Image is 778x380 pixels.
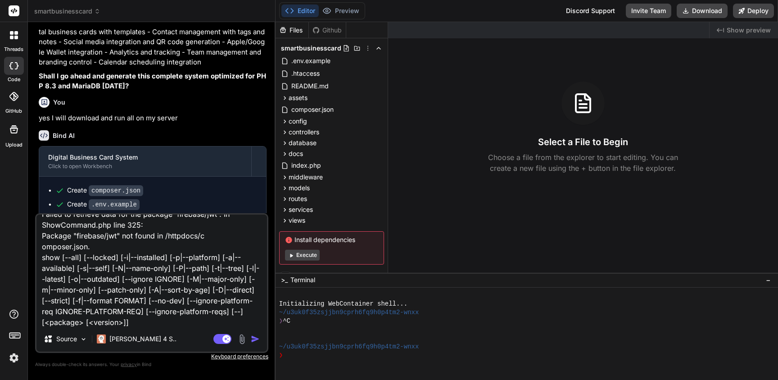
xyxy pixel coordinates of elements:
[279,317,283,325] span: ❯
[290,104,335,115] span: composer.json
[36,215,267,326] textarea: Failed to retrieve data for the package 'firebase/jwt': In ShowCommand.php line 325: Package "fir...
[276,26,308,35] div: Files
[309,26,346,35] div: Github
[35,360,268,369] p: Always double-check its answers. Your in Bind
[766,275,771,284] span: −
[279,343,419,351] span: ~/u3uk0f35zsjjbn9cprh6fq9h0p4tm2-wnxx
[289,117,307,126] span: config
[289,149,303,158] span: docs
[67,200,140,209] div: Create
[677,4,728,18] button: Download
[764,273,773,287] button: −
[5,141,23,149] label: Upload
[290,81,330,92] span: README.md
[8,76,20,83] label: code
[39,72,266,91] strong: Shall I go ahead and generate this complete system optimized for PHP 8.3 and MariaDB [DATE]?
[283,317,290,325] span: ^C
[281,44,341,53] span: smartbusinesscard
[53,98,65,107] h6: You
[319,5,363,17] button: Preview
[290,275,315,284] span: Terminal
[281,275,288,284] span: >_
[251,334,260,343] img: icon
[289,128,319,137] span: controllers
[561,4,620,18] div: Discord Support
[237,334,247,344] img: attachment
[285,235,378,244] span: Install dependencies
[289,93,308,102] span: assets
[121,362,137,367] span: privacy
[35,353,268,360] p: Keyboard preferences
[289,194,307,203] span: routes
[109,334,176,343] p: [PERSON_NAME] 4 S..
[289,216,305,225] span: views
[289,205,313,214] span: services
[281,5,319,17] button: Editor
[39,113,267,124] p: yes I will download and run all on my server
[626,4,671,18] button: Invite Team
[89,199,140,210] code: .env.example
[48,163,242,170] div: Click to open Workbench
[289,173,323,182] span: middleware
[6,350,22,366] img: settings
[290,160,322,171] span: index.php
[289,183,310,192] span: models
[285,250,320,261] button: Execute
[97,334,106,343] img: Claude 4 Sonnet
[5,107,22,115] label: GitHub
[56,334,77,343] p: Source
[289,138,317,147] span: database
[279,308,419,317] span: ~/u3uk0f35zsjjbn9cprh6fq9h0p4tm2-wnxx
[727,26,771,35] span: Show preview
[89,185,143,196] code: composer.json
[290,55,331,66] span: .env.example
[67,186,143,195] div: Create
[48,153,242,162] div: Digital Business Card System
[80,335,87,343] img: Pick Models
[733,4,774,18] button: Deploy
[279,351,283,360] span: ❯
[34,7,100,16] span: smartbusinesscard
[482,152,684,174] p: Choose a file from the explorer to start editing. You can create a new file using the + button in...
[279,300,407,308] span: Initializing WebContainer shell...
[53,131,75,140] h6: Bind AI
[39,147,251,176] button: Digital Business Card SystemClick to open Workbench
[4,46,23,53] label: threads
[290,68,321,79] span: .htaccess
[538,136,628,148] h3: Select a File to Begin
